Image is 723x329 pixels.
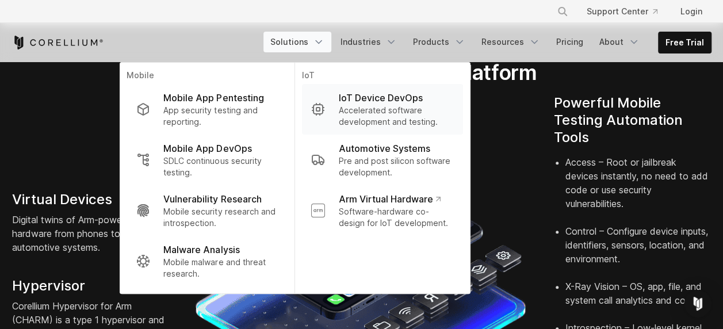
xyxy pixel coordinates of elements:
div: Open Intercom Messenger [684,290,711,317]
p: Mobile [127,70,287,84]
p: Arm Virtual Hardware [338,192,440,206]
li: X-Ray Vision – OS, app, file, and system call analytics and control. [565,280,711,321]
a: Support Center [577,1,667,22]
a: Free Trial [659,32,711,53]
button: Search [552,1,573,22]
a: Corellium Home [12,36,104,49]
p: IoT [301,70,462,84]
a: Products [406,32,472,52]
h4: Virtual Devices [12,191,170,208]
p: Mobile App DevOps [163,141,251,155]
a: Login [671,1,711,22]
a: Resources [475,32,547,52]
p: Mobile malware and threat research. [163,257,278,280]
p: Vulnerability Research [163,192,261,206]
p: SDLC continuous security testing. [163,155,278,178]
a: Solutions [263,32,331,52]
p: Pre and post silicon software development. [338,155,453,178]
p: App security testing and reporting. [163,105,278,128]
a: Malware Analysis Mobile malware and threat research. [127,236,287,286]
p: Malware Analysis [163,243,239,257]
h4: Powerful Mobile Testing Automation Tools [554,94,711,146]
p: Software-hardware co-design for IoT development. [338,206,453,229]
p: Accelerated software development and testing. [338,105,453,128]
p: Automotive Systems [338,141,430,155]
p: Mobile security research and introspection. [163,206,278,229]
p: Digital twins of Arm-powered hardware from phones to routers to automotive systems. [12,213,170,254]
a: Pricing [549,32,590,52]
a: Automotive Systems Pre and post silicon software development. [301,135,462,185]
h4: Hypervisor [12,277,170,294]
li: Access – Root or jailbreak devices instantly, no need to add code or use security vulnerabilities. [565,155,711,224]
a: Vulnerability Research Mobile security research and introspection. [127,185,287,236]
a: IoT Device DevOps Accelerated software development and testing. [301,84,462,135]
p: IoT Device DevOps [338,91,422,105]
a: Mobile App DevOps SDLC continuous security testing. [127,135,287,185]
a: Industries [334,32,404,52]
a: About [592,32,647,52]
div: Navigation Menu [543,1,711,22]
a: Arm Virtual Hardware Software-hardware co-design for IoT development. [301,185,462,236]
div: Navigation Menu [263,32,711,53]
a: Mobile App Pentesting App security testing and reporting. [127,84,287,135]
li: Control – Configure device inputs, identifiers, sensors, location, and environment. [565,224,711,280]
p: Mobile App Pentesting [163,91,263,105]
